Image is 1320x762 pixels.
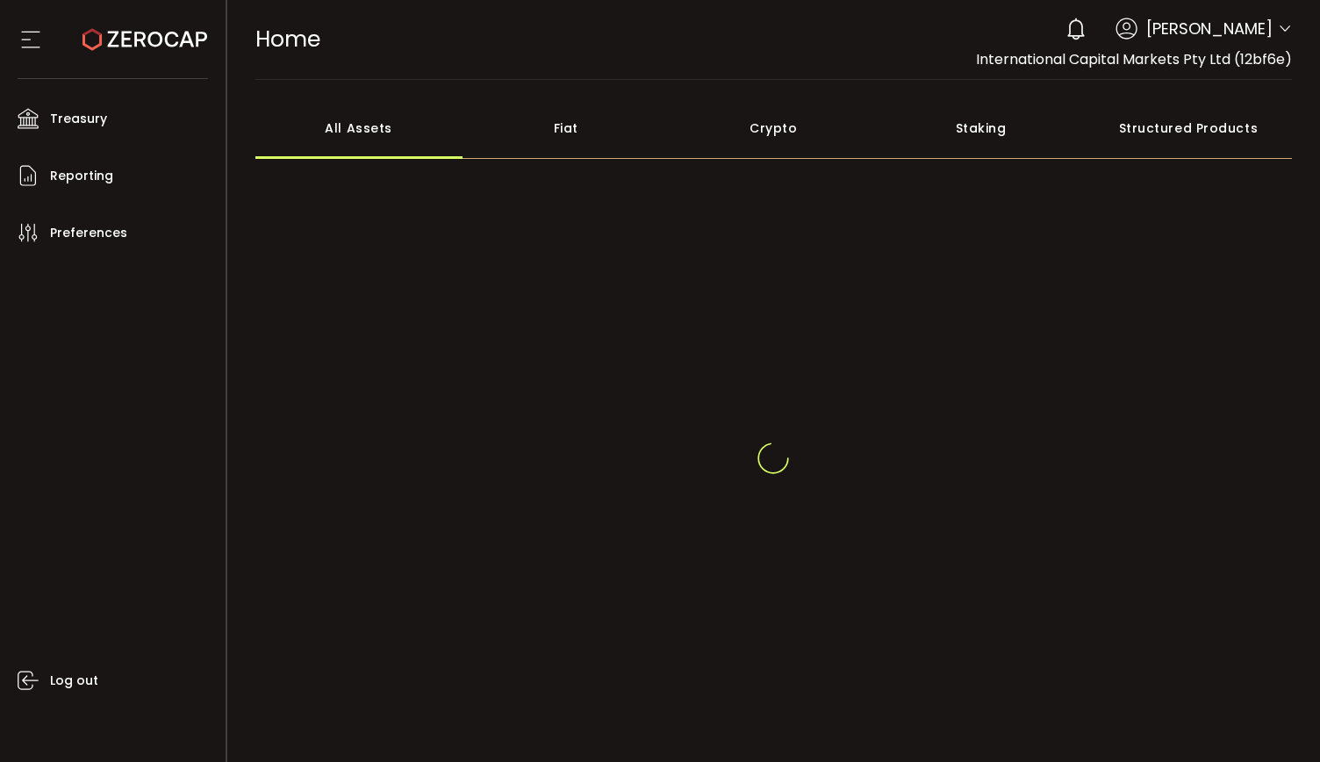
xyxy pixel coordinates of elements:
[463,97,670,159] div: Fiat
[670,97,877,159] div: Crypto
[1146,17,1273,40] span: [PERSON_NAME]
[976,49,1292,69] span: International Capital Markets Pty Ltd (12bf6e)
[1085,97,1292,159] div: Structured Products
[255,24,320,54] span: Home
[877,97,1084,159] div: Staking
[50,106,107,132] span: Treasury
[255,97,463,159] div: All Assets
[50,220,127,246] span: Preferences
[50,668,98,694] span: Log out
[50,163,113,189] span: Reporting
